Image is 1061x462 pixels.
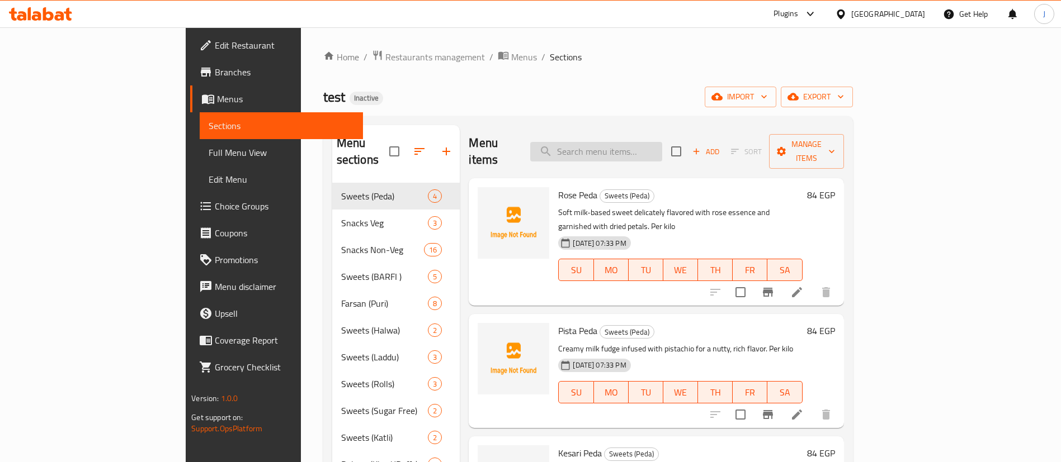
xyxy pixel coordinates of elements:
button: Branch-specific-item [755,401,781,428]
span: Grocery Checklist [215,360,354,374]
a: Menus [190,85,363,112]
span: Farsan (Puri) [341,297,428,310]
span: 2 [428,432,441,443]
li: / [489,50,493,64]
span: Sweets (Sugar Free) [341,404,428,417]
button: import [705,87,776,107]
span: Snacks Non-Veg [341,243,424,256]
span: WE [668,384,694,401]
div: items [428,270,442,283]
img: Pista Peda [478,323,549,394]
div: Sweets (Rolls)3 [332,370,460,397]
span: Menus [511,50,537,64]
a: Edit Restaurant [190,32,363,59]
span: Edit Menu [209,173,354,186]
button: WE [663,259,698,281]
a: Grocery Checklist [190,354,363,380]
div: items [428,404,442,417]
span: Choice Groups [215,199,354,213]
li: / [541,50,545,64]
span: Inactive [350,93,383,103]
div: Sweets (Laddu) [341,350,428,364]
span: TH [702,262,728,278]
button: MO [594,259,629,281]
a: Choice Groups [190,193,363,220]
span: [DATE] 07:33 PM [568,360,630,370]
a: Edit Menu [200,166,363,193]
button: TH [698,259,733,281]
a: Upsell [190,300,363,327]
span: 4 [428,191,441,202]
span: Version: [191,391,219,406]
div: items [428,350,442,364]
div: items [424,243,442,256]
div: Sweets (Peda) [341,189,428,203]
span: Sweets (Peda) [600,189,654,202]
a: Restaurants management [372,50,485,64]
span: TU [633,262,659,278]
li: / [364,50,367,64]
button: SU [558,259,593,281]
span: 3 [428,379,441,389]
h6: 84 EGP [807,187,835,203]
span: Branches [215,65,354,79]
span: SA [772,262,798,278]
span: 2 [428,325,441,336]
button: TU [629,381,663,403]
div: Sweets (Katli)2 [332,424,460,451]
div: [GEOGRAPHIC_DATA] [851,8,925,20]
div: items [428,216,442,230]
span: Snacks Veg [341,216,428,230]
button: WE [663,381,698,403]
button: TU [629,259,663,281]
span: Manage items [778,137,835,165]
span: 8 [428,298,441,309]
span: Sweets (BARFI ) [341,270,428,283]
span: Promotions [215,253,354,266]
div: Snacks Non-Veg16 [332,236,460,263]
div: Plugins [774,7,798,21]
img: Rose Peda [478,187,549,259]
span: Full Menu View [209,146,354,159]
button: delete [813,279,840,306]
button: Manage items [769,134,844,169]
nav: breadcrumb [323,50,853,64]
button: Add section [433,138,460,165]
div: Snacks Veg3 [332,209,460,236]
a: Edit menu item [790,285,804,299]
button: TH [698,381,733,403]
div: Sweets (Peda) [600,325,654,339]
span: Sweets (Peda) [600,326,654,339]
span: Menu disclaimer [215,280,354,293]
span: MO [598,262,624,278]
span: import [714,90,767,104]
div: Sweets (Laddu)3 [332,344,460,370]
div: Farsan (Puri)8 [332,290,460,317]
h6: 84 EGP [807,323,835,339]
span: TU [633,384,659,401]
div: items [428,431,442,444]
span: Pista Peda [558,322,597,339]
span: Sweets (Katli) [341,431,428,444]
h6: 84 EGP [807,445,835,461]
div: Sweets (BARFI )5 [332,263,460,290]
div: items [428,377,442,390]
span: Select section [664,140,688,163]
span: SU [563,262,589,278]
span: [DATE] 07:33 PM [568,238,630,249]
p: Creamy milk fudge infused with pistachio for a nutty, rich flavor. Per kilo [558,342,802,356]
div: Sweets (Rolls) [341,377,428,390]
div: Sweets (Halwa)2 [332,317,460,344]
span: Menus [217,92,354,106]
span: 3 [428,352,441,363]
a: Full Menu View [200,139,363,166]
span: TH [702,384,728,401]
a: Promotions [190,246,363,273]
span: Kesari Peda [558,445,602,461]
h2: Menu items [469,135,516,168]
span: FR [737,262,763,278]
a: Support.OpsPlatform [191,421,262,436]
